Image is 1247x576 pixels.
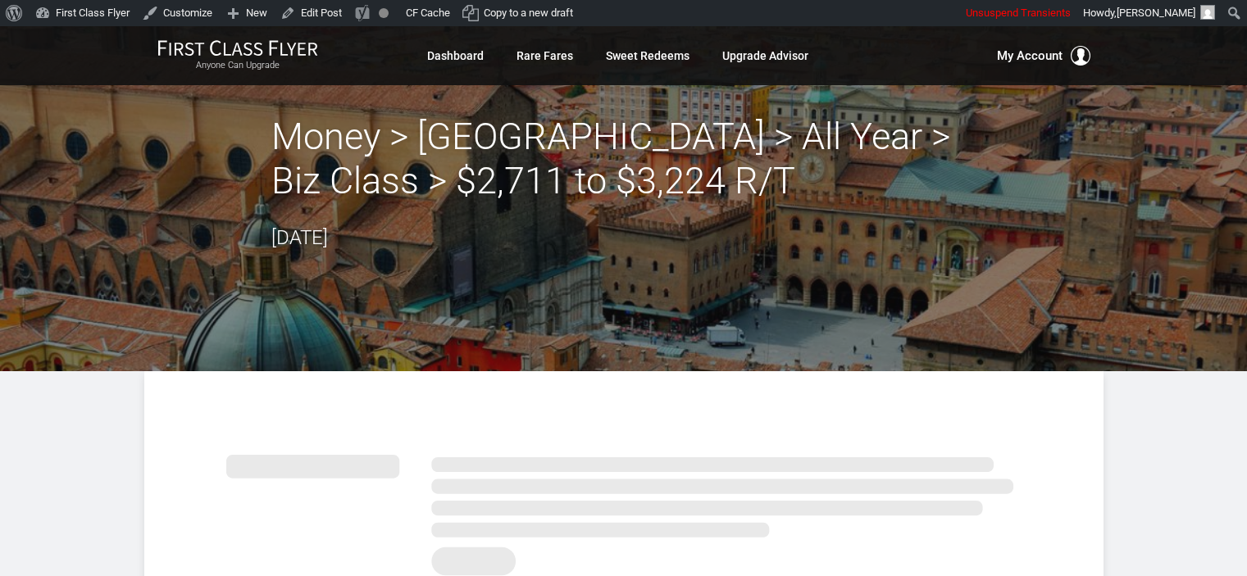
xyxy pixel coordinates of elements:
[722,41,808,70] a: Upgrade Advisor
[997,46,1090,66] button: My Account
[271,115,976,203] h2: Money > [GEOGRAPHIC_DATA] > All Year > Biz Class > $2,711 to $3,224 R/T
[427,41,484,70] a: Dashboard
[157,60,318,71] small: Anyone Can Upgrade
[157,39,318,72] a: First Class FlyerAnyone Can Upgrade
[517,41,573,70] a: Rare Fares
[997,46,1063,66] span: My Account
[157,39,318,57] img: First Class Flyer
[606,41,689,70] a: Sweet Redeems
[966,7,1071,19] span: Unsuspend Transients
[1117,7,1195,19] span: [PERSON_NAME]
[271,226,328,249] time: [DATE]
